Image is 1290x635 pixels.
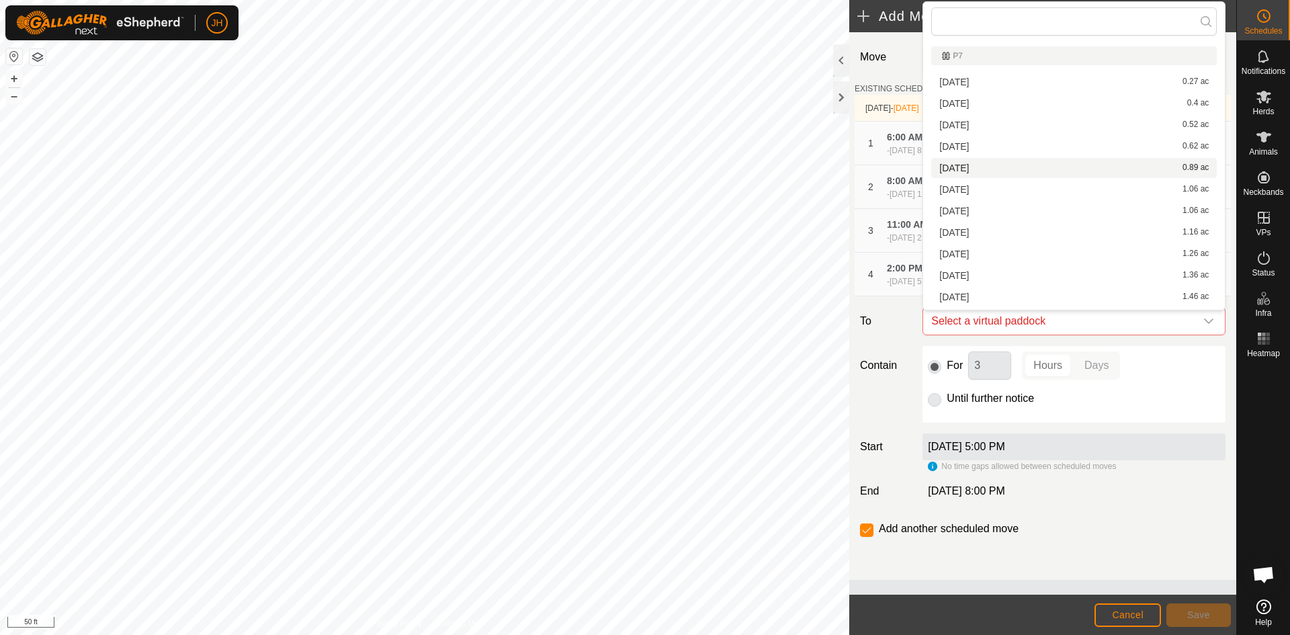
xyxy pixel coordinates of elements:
label: Until further notice [947,393,1034,404]
span: 8:00 AM [887,175,922,186]
span: [DATE] [865,103,891,113]
li: 7.1.16 [931,308,1217,329]
button: – [6,88,22,104]
span: 1.46 ac [1182,292,1209,302]
span: Help [1255,618,1272,626]
label: EXISTING SCHEDULES [855,83,944,95]
span: 1 [868,138,873,149]
span: 4 [868,269,873,280]
button: + [6,71,22,87]
div: - [887,144,947,157]
span: 6:00 AM [887,132,922,142]
span: Save [1187,609,1210,620]
span: [DATE] 8:00 PM [928,485,1004,497]
span: [DATE] [939,185,969,194]
button: Map Layers [30,49,46,65]
h2: Add Move [857,8,1169,24]
li: 7.1.04 [931,136,1217,157]
span: - [891,103,919,113]
span: 3 [868,225,873,236]
span: Select a virtual paddock [926,308,1195,335]
span: 1.06 ac [1182,185,1209,194]
span: [DATE] [939,271,969,280]
li: 7.1.06 [931,158,1217,178]
span: [DATE] [939,142,969,151]
span: JH [211,16,222,30]
span: 0.89 ac [1182,163,1209,173]
span: 11:00 AM [887,219,928,230]
label: Move [855,43,917,72]
div: - [887,276,947,288]
button: Save [1166,603,1231,627]
li: 7.1.14 [931,265,1217,286]
span: [DATE] [939,163,969,173]
span: Heatmap [1247,349,1280,357]
span: Infra [1255,309,1271,317]
button: Cancel [1094,603,1161,627]
span: 1.06 ac [1182,206,1209,216]
div: - [887,232,947,244]
span: Schedules [1244,27,1282,35]
span: Animals [1249,148,1278,156]
span: 1.16 ac [1182,228,1209,237]
li: 7.1.03 [931,115,1217,135]
span: Neckbands [1243,188,1283,196]
li: 7.1.02 [931,93,1217,114]
li: 7.1.11 [931,201,1217,221]
span: [DATE] [939,99,969,108]
label: Add another scheduled move [879,523,1019,534]
span: 1.26 ac [1182,249,1209,259]
label: Start [855,439,917,455]
button: Reset Map [6,48,22,65]
span: Herds [1252,108,1274,116]
span: 2 [868,181,873,192]
img: Gallagher Logo [16,11,184,35]
div: dropdown trigger [1195,308,1222,335]
span: Notifications [1242,67,1285,75]
li: 7.1.01 [931,72,1217,92]
span: 1.36 ac [1182,271,1209,280]
label: For [947,360,963,371]
span: 0.52 ac [1182,120,1209,130]
div: - [887,188,951,200]
li: 7.1.12 [931,222,1217,243]
span: Status [1252,269,1275,277]
span: [DATE] [894,103,919,113]
label: Contain [855,357,917,374]
label: [DATE] 5:00 PM [928,441,1004,452]
span: Cancel [1112,609,1144,620]
span: [DATE] 8:00 AM [890,146,947,155]
a: Contact Us [438,618,478,630]
span: [DATE] [939,120,969,130]
span: [DATE] 2:00 PM [890,233,947,243]
label: To [855,307,917,335]
span: VPs [1256,228,1271,237]
div: P7 [942,52,1206,60]
span: No time gaps allowed between scheduled moves [941,462,1116,471]
span: [DATE] 5:00 PM [890,277,947,286]
span: [DATE] [939,292,969,302]
span: [DATE] [939,249,969,259]
a: Help [1237,594,1290,632]
span: 2:00 PM [887,263,922,273]
span: [DATE] 11:00 AM [890,189,951,199]
span: [DATE] [939,228,969,237]
a: Privacy Policy [372,618,422,630]
span: 0.4 ac [1187,99,1209,108]
li: 7.1.15 [931,287,1217,307]
li: 7.1.13 [931,244,1217,264]
span: [DATE] [939,206,969,216]
span: [DATE] [939,77,969,87]
div: Open chat [1244,554,1284,595]
label: End [855,483,917,499]
span: 0.27 ac [1182,77,1209,87]
span: 0.62 ac [1182,142,1209,151]
li: 7.1.07 [931,179,1217,200]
